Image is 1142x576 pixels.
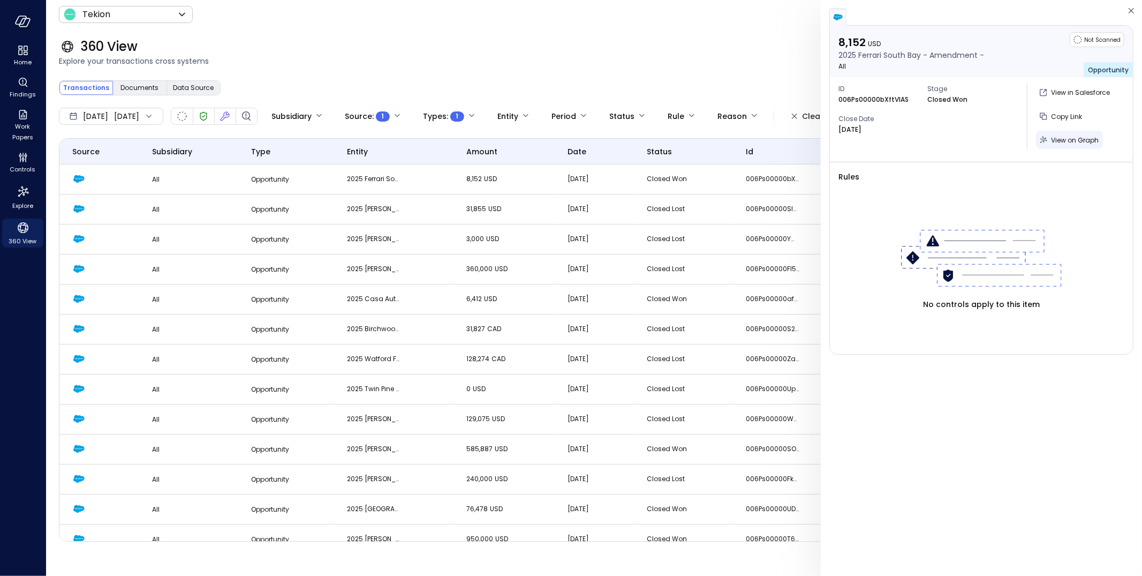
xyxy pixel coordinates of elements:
p: [DATE] [568,324,621,334]
img: Salesforce [72,203,85,215]
span: id [746,146,753,158]
p: View in Salesforce [1051,87,1110,98]
button: Clear (2) [783,107,846,125]
span: Opportunity [251,175,289,184]
p: All [152,474,225,485]
p: 31,827 [466,324,520,334]
p: 129,075 [466,414,520,424]
span: Opportunity [251,535,289,544]
span: Opportunity [251,265,289,274]
p: [DATE] [568,234,621,244]
span: Source [72,146,100,158]
span: Transactions [63,83,109,93]
p: [DATE] [568,204,621,214]
img: Salesforce [72,233,85,245]
img: Icon [63,8,76,21]
p: 006Ps00000T6quUIAR [746,534,799,544]
span: amount [466,146,497,158]
span: USD [473,384,486,393]
span: USD [868,39,881,48]
img: Salesforce [72,383,85,395]
p: 006Ps00000af2QvIAI [746,294,799,304]
span: Opportunity [251,295,289,304]
p: 2025 Casa Auto Group - Upgrade - Hardware [347,294,400,304]
p: All [152,174,225,185]
p: Closed Won [647,444,700,454]
img: Salesforce [72,533,85,545]
p: 2025 Birchwood Automotive Group (MB) - Upgrade - CRM [347,324,400,334]
p: All [152,324,225,335]
span: Subsidiary [152,146,192,158]
p: Closed Lost [647,354,700,364]
p: Closed Lost [647,264,700,274]
p: 585,887 [466,444,520,454]
span: USD [495,264,508,273]
p: 2025 [PERSON_NAME] Chevrolet - Renewal - ARC [347,444,400,454]
span: No controls apply to this item [923,298,1040,310]
div: Reason [717,107,747,125]
p: 2025 [GEOGRAPHIC_DATA] Toyota - First Sell - ARC - PS Offering [347,504,400,514]
div: Fixed [218,110,231,123]
span: Explore [12,200,33,211]
img: Salesforce [72,503,85,515]
img: Salesforce [72,353,85,365]
p: 006Ps00000YmhLdIAJ [746,234,799,244]
div: Rule [668,107,684,125]
p: 6,412 [466,294,520,304]
div: Not Scanned [1070,32,1124,47]
span: USD [484,174,497,183]
p: [DATE] [568,264,621,274]
p: Tekion [82,8,110,21]
p: [DATE] [568,354,621,364]
button: Copy Link [1036,107,1086,125]
p: All [152,444,225,455]
p: Closed Won [647,294,700,304]
span: CAD [491,354,505,363]
p: 950,000 [466,534,520,544]
p: 006Ps00000WbiUHIAZ [746,414,799,424]
p: 2025 [PERSON_NAME] Automotive Group - First Sell - [347,474,400,484]
p: Closed Lost [647,324,700,334]
span: Stage [927,84,1008,94]
p: All [152,294,225,305]
span: Rules [838,171,1124,183]
p: Closed Lost [647,234,700,244]
img: Salesforce [72,173,85,185]
span: Opportunity [1088,65,1129,74]
p: [DATE] [568,414,621,424]
span: Opportunity [251,505,289,514]
p: 2025 [PERSON_NAME] Auto - Change Order - ARC;CRM;SCP;Tekion Pay - PS Offering [347,234,400,244]
p: 0 [466,384,520,394]
p: 006Ps00000ZaMtwIAF [746,354,799,364]
p: 006Ps00000bXftVIAS [746,174,799,184]
div: Home [2,43,43,69]
span: Opportunity [251,475,289,484]
span: USD [495,444,508,453]
p: [DATE] [568,504,621,514]
p: 006Ps00000SOkftIAD [746,444,799,454]
p: All [152,384,225,395]
p: Closed Lost [647,474,700,484]
p: 006Ps00000UD9ozIAD [746,504,799,514]
p: 2025 Twin Pine Ford - Upgrade - Digital Service Experience [347,384,400,394]
span: entity [347,146,368,158]
p: Closed Lost [647,414,700,424]
button: View in Salesforce [1036,84,1114,102]
button: View on Graph [1036,131,1103,149]
span: Findings [10,89,36,100]
span: CAD [487,324,501,333]
div: Entity [497,107,518,125]
span: 360 View [80,38,138,55]
img: Salesforce [72,443,85,455]
p: [DATE] [568,294,621,304]
span: Opportunity [251,415,289,424]
span: USD [495,474,508,483]
div: Findings [2,75,43,101]
span: Data Source [173,83,214,93]
div: Finding [240,110,253,123]
span: Controls [10,164,36,175]
p: All [152,204,225,215]
p: 76,478 [466,504,520,514]
p: Closed Won [647,174,700,184]
p: 8,152 [466,174,520,184]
